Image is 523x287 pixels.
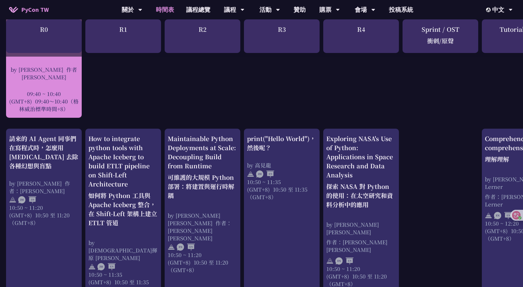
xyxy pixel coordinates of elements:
[88,263,96,270] img: svg+xml;base64,PHN2ZyB4bWxucz0iaHR0cDovL3d3dy53My5vcmcvMjAwMC9zdmciIHdpZHRoPSIyNCIgaGVpZ2h0PSIyNC...
[88,191,157,227] font: 如何將 Python 工具與 Apache Iceberg 整合，在 Shift-Left 架構上建立 ETLT 管道
[9,180,70,195] font: 作者：[PERSON_NAME]
[326,182,393,209] font: 探索 NASA 對 Python 的使用：在太空研究和資料分析中的應用
[6,19,82,53] div: R0
[85,19,161,53] div: R1
[326,257,334,265] img: svg+xml;base64,PHN2ZyB4bWxucz0iaHR0cDovL3d3dy53My5vcmcvMjAwMC9zdmciIHdpZHRoPSIyNCIgaGVpZ2h0PSIyNC...
[494,212,512,219] img: ENEN.5a408d1.svg
[21,66,77,81] font: 作者 [PERSON_NAME]
[427,36,454,45] font: 衝刺/原聲
[335,257,354,265] img: ENEN.5a408d1.svg
[244,19,320,53] div: R3
[485,155,509,163] font: 理解理解
[88,134,158,230] div: How to integrate python tools with Apache Iceberg to build ETLT pipeline on Shift-Left Architecture
[247,170,254,178] img: svg+xml;base64,PHN2ZyB4bWxucz0iaHR0cDovL3d3dy53My5vcmcvMjAwMC9zdmciIHdpZHRoPSIyNCIgaGVpZ2h0PSIyNC...
[168,212,237,242] div: by [PERSON_NAME] [PERSON_NAME]
[177,243,195,251] img: ENEN.5a408d1.svg
[256,170,274,178] img: ZHEN.371966e.svg
[247,186,308,201] font: 10:50 至 11:35（GMT+8）
[247,161,317,169] div: by 高見龍
[403,19,478,53] div: Sprint / OST
[3,2,55,17] a: PyCon TW
[486,8,492,12] img: Locale Icon
[247,178,317,201] div: 10:50 ~ 11:35 (GMT+8)
[326,221,396,256] div: by [PERSON_NAME] [PERSON_NAME]
[9,66,79,81] div: by [PERSON_NAME]
[9,90,79,113] div: 09:40 ~ 10:40 (GMT+8)
[9,211,70,226] font: 10:50 至 11:20（GMT+8）
[21,5,49,14] span: PyCon TW
[88,239,158,262] div: by [DEMOGRAPHIC_DATA]揮原 [PERSON_NAME]
[168,243,175,251] img: svg+xml;base64,PHN2ZyB4bWxucz0iaHR0cDovL3d3dy53My5vcmcvMjAwMC9zdmciIHdpZHRoPSIyNCIgaGVpZ2h0PSIyNC...
[18,196,36,203] img: ZHZH.38617ef.svg
[9,204,79,226] div: 10:50 ~ 11:20 (GMT+8)
[9,180,79,195] div: by [PERSON_NAME]
[9,196,16,203] img: svg+xml;base64,PHN2ZyB4bWxucz0iaHR0cDovL3d3dy53My5vcmcvMjAwMC9zdmciIHdpZHRoPSIyNCIgaGVpZ2h0PSIyNC...
[168,251,237,274] div: 10:50 ~ 11:20 (GMT+8)
[9,15,79,113] a: CPython Past, Current, and FutureCPython 的過去、現在與未來 by [PERSON_NAME] 作者 [PERSON_NAME] 09:40 ~ 10:4...
[165,19,240,53] div: R2
[168,173,234,200] font: 可維護的大規模 Python 部署：將建置與運行時解耦
[247,134,317,152] div: print("Hello World")，然後呢？
[9,7,18,13] img: Home icon of PyCon TW 2025
[485,212,492,219] img: svg+xml;base64,PHN2ZyB4bWxucz0iaHR0cDovL3d3dy53My5vcmcvMjAwMC9zdmciIHdpZHRoPSIyNCIgaGVpZ2h0PSIyNC...
[19,97,79,113] font: 09:40～10:40（格林威治標準時間+8）
[168,134,237,203] div: Maintainable Python Deployments at Scale: Decoupling Build from Runtime
[9,134,79,170] div: 請來的 AI Agent 同事們在寫程式時，怎麼用 [MEDICAL_DATA] 去除各種幻想與盲點
[168,259,228,274] font: 10:50 至 11:20（GMT+8）
[97,263,116,270] img: ZHEN.371966e.svg
[326,238,387,253] font: 作者：[PERSON_NAME] [PERSON_NAME]
[323,19,399,53] div: R4
[326,134,396,212] div: Exploring NASA's Use of Python: Applications in Space Research and Data Analysis
[168,219,232,242] font: 作者：[PERSON_NAME] [PERSON_NAME]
